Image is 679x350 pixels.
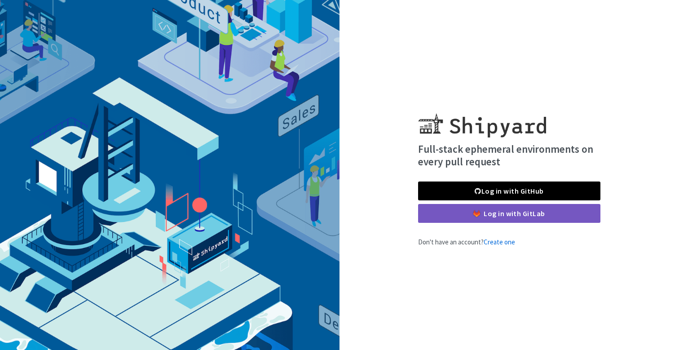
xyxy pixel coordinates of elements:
[484,238,515,246] a: Create one
[418,143,600,168] h4: Full-stack ephemeral environments on every pull request
[418,238,515,246] span: Don't have an account?
[418,204,600,223] a: Log in with GitLab
[473,210,480,217] img: gitlab-color.svg
[418,182,600,200] a: Log in with GitHub
[418,102,546,137] img: Shipyard logo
